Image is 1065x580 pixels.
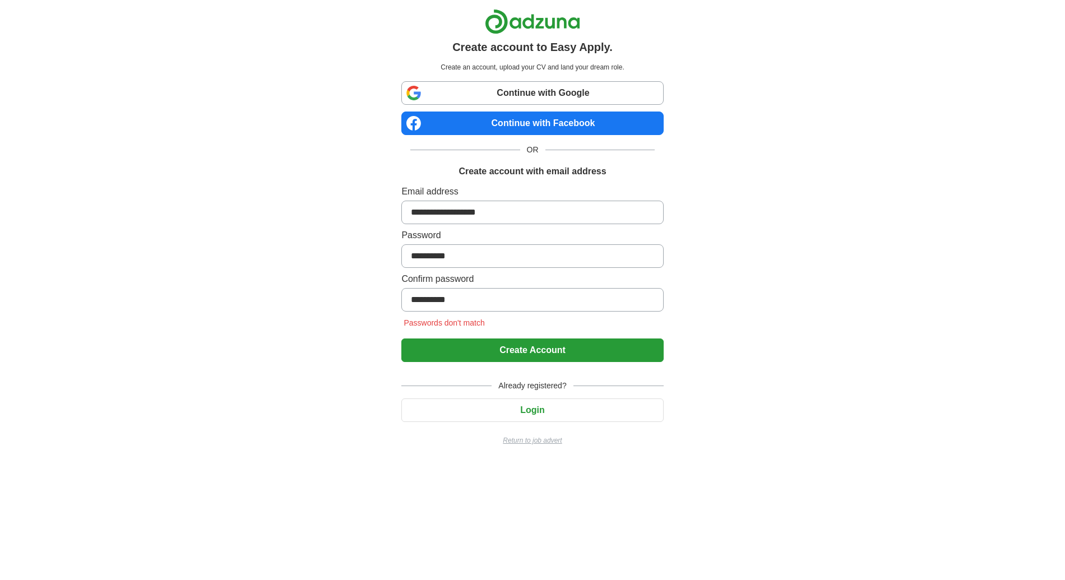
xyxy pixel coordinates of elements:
label: Password [401,229,663,242]
span: Passwords don't match [401,318,487,327]
h1: Create account with email address [459,165,606,178]
button: Create Account [401,338,663,362]
span: Already registered? [492,380,573,392]
label: Email address [401,185,663,198]
button: Login [401,398,663,422]
h1: Create account to Easy Apply. [452,39,613,55]
a: Login [401,405,663,415]
a: Return to job advert [401,435,663,446]
a: Continue with Facebook [401,112,663,135]
span: OR [520,144,545,156]
p: Create an account, upload your CV and land your dream role. [404,62,661,72]
a: Continue with Google [401,81,663,105]
label: Confirm password [401,272,663,286]
img: Adzuna logo [485,9,580,34]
